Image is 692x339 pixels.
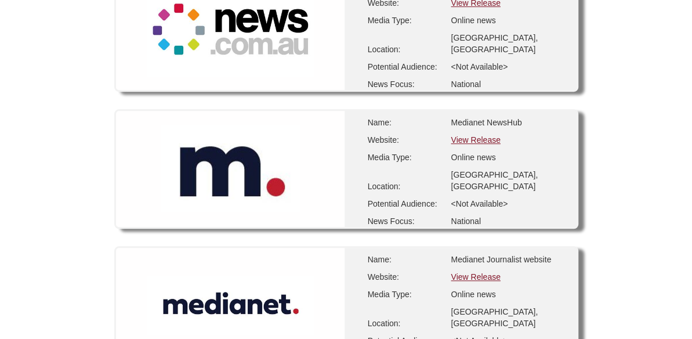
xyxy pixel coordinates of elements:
[160,125,300,212] img: Medianet NewsHub
[451,135,500,145] a: View Release
[368,215,443,227] div: News Focus:
[368,117,443,128] div: Name:
[368,318,443,329] div: Location:
[451,198,567,210] div: <Not Available>
[368,254,443,265] div: Name:
[451,78,567,90] div: National
[146,276,314,335] img: Medianet Journalist website
[451,272,500,282] a: View Release
[368,181,443,192] div: Location:
[368,152,443,163] div: Media Type:
[368,134,443,146] div: Website:
[451,15,567,26] div: Online news
[368,78,443,90] div: News Focus:
[451,215,567,227] div: National
[451,32,567,55] div: [GEOGRAPHIC_DATA], [GEOGRAPHIC_DATA]
[451,254,567,265] div: Medianet Journalist website
[368,15,443,26] div: Media Type:
[368,198,443,210] div: Potential Audience:
[368,61,443,73] div: Potential Audience:
[451,169,567,192] div: [GEOGRAPHIC_DATA], [GEOGRAPHIC_DATA]
[368,271,443,283] div: Website:
[451,152,567,163] div: Online news
[368,44,443,55] div: Location:
[368,288,443,300] div: Media Type:
[451,117,567,128] div: Medianet NewsHub
[451,61,567,73] div: <Not Available>
[451,306,567,329] div: [GEOGRAPHIC_DATA], [GEOGRAPHIC_DATA]
[451,288,567,300] div: Online news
